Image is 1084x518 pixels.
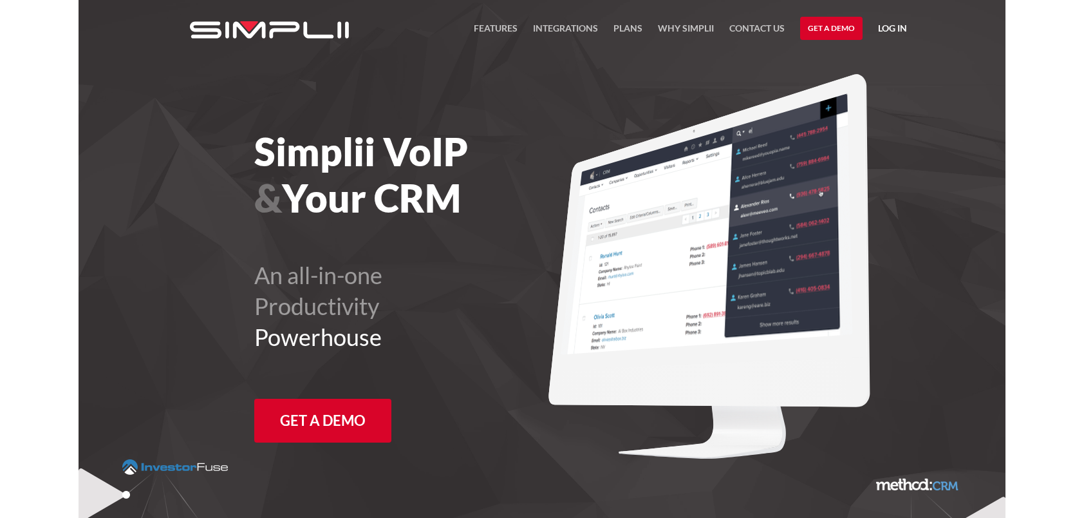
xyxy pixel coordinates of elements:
a: FEATURES [474,21,518,44]
a: Get a Demo [800,17,863,40]
a: Contact US [729,21,785,44]
a: Why Simplii [658,21,714,44]
a: Plans [613,21,642,44]
span: Powerhouse [254,323,382,351]
a: Log in [878,21,907,40]
img: Simplii [190,21,349,39]
a: Get a Demo [254,399,391,443]
h1: Simplii VoIP Your CRM [254,128,613,221]
h2: An all-in-one Productivity [254,260,613,352]
span: & [254,175,282,221]
a: Integrations [533,21,598,44]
